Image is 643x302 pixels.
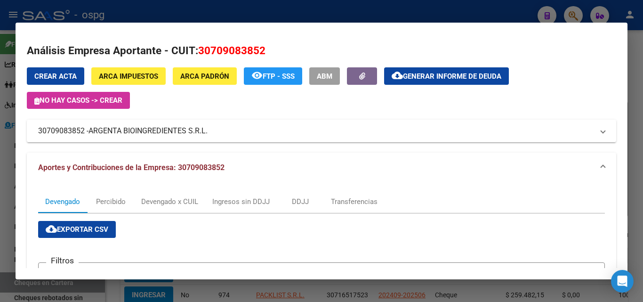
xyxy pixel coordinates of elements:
[392,70,403,81] mat-icon: cloud_download
[34,96,122,105] span: No hay casos -> Crear
[45,196,80,207] div: Devengado
[27,120,616,142] mat-expansion-panel-header: 30709083852 -ARGENTA BIOINGREDIENTES S.R.L.
[251,70,263,81] mat-icon: remove_red_eye
[88,125,208,137] span: ARGENTA BIOINGREDIENTES S.R.L.
[91,67,166,85] button: ARCA Impuestos
[198,44,265,57] span: 30709083852
[292,196,309,207] div: DDJJ
[384,67,509,85] button: Generar informe de deuda
[173,67,237,85] button: ARCA Padrón
[27,153,616,183] mat-expansion-panel-header: Aportes y Contribuciones de la Empresa: 30709083852
[317,72,332,81] span: ABM
[96,196,126,207] div: Percibido
[180,72,229,81] span: ARCA Padrón
[244,67,302,85] button: FTP - SSS
[212,196,270,207] div: Ingresos sin DDJJ
[27,43,616,59] h2: Análisis Empresa Aportante - CUIT:
[403,72,501,81] span: Generar informe de deuda
[46,255,79,266] h3: Filtros
[38,125,594,137] mat-panel-title: 30709083852 -
[99,72,158,81] span: ARCA Impuestos
[38,221,116,238] button: Exportar CSV
[309,67,340,85] button: ABM
[141,196,198,207] div: Devengado x CUIL
[27,67,84,85] button: Crear Acta
[38,163,225,172] span: Aportes y Contribuciones de la Empresa: 30709083852
[27,92,130,109] button: No hay casos -> Crear
[611,270,634,293] div: Open Intercom Messenger
[331,196,378,207] div: Transferencias
[46,223,57,235] mat-icon: cloud_download
[46,225,108,234] span: Exportar CSV
[34,72,77,81] span: Crear Acta
[263,72,295,81] span: FTP - SSS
